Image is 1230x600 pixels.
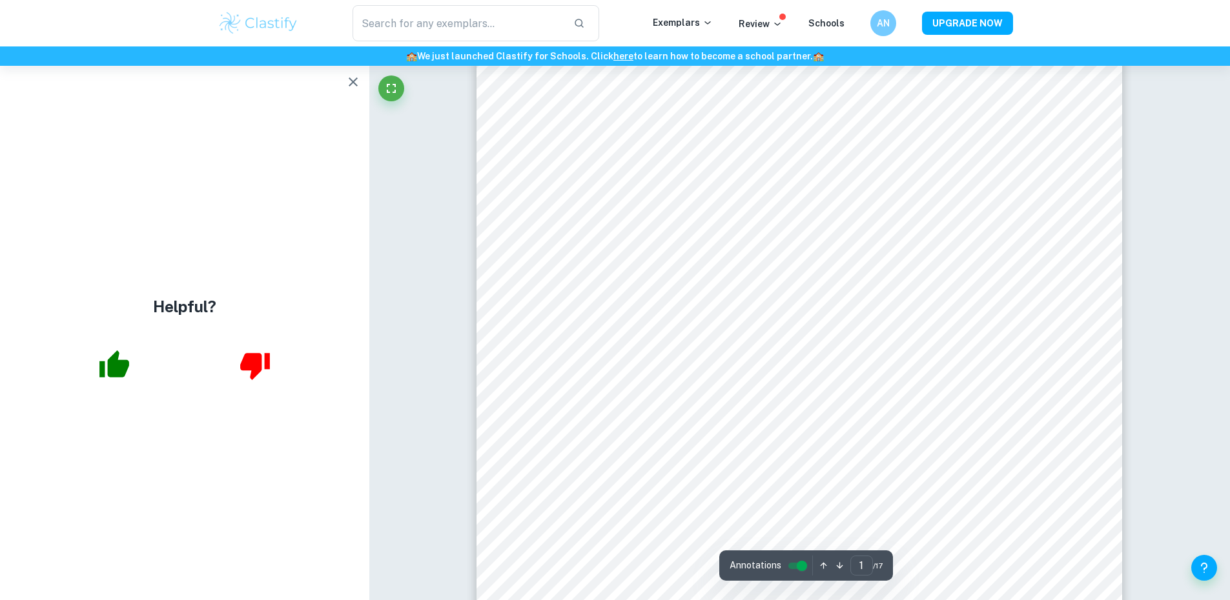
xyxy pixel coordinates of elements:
h6: We just launched Clastify for Schools. Click to learn how to become a school partner. [3,49,1227,63]
span: 🏫 [406,51,417,61]
button: UPGRADE NOW [922,12,1013,35]
p: Exemplars [653,15,713,30]
span: Annotations [730,559,781,572]
span: 🏫 [813,51,824,61]
h4: Helpful? [153,295,216,318]
button: Fullscreen [378,75,404,101]
a: here [613,51,633,61]
span: / 17 [873,560,883,572]
a: Schools [808,18,845,28]
button: AN [870,10,896,36]
button: Help and Feedback [1191,555,1217,581]
input: Search for any exemplars... [353,5,564,41]
h6: AN [876,16,890,30]
p: Review [739,17,783,31]
img: Clastify logo [218,10,300,36]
